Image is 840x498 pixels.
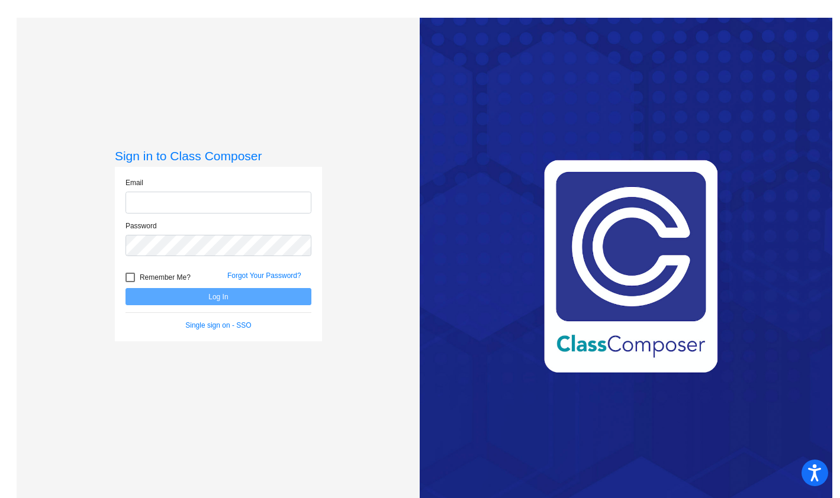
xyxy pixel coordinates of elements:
span: Remember Me? [140,270,191,284]
a: Forgot Your Password? [227,271,301,280]
button: Log In [125,288,311,305]
h3: Sign in to Class Composer [115,148,322,163]
label: Email [125,177,143,188]
label: Password [125,221,157,231]
a: Single sign on - SSO [185,321,251,329]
